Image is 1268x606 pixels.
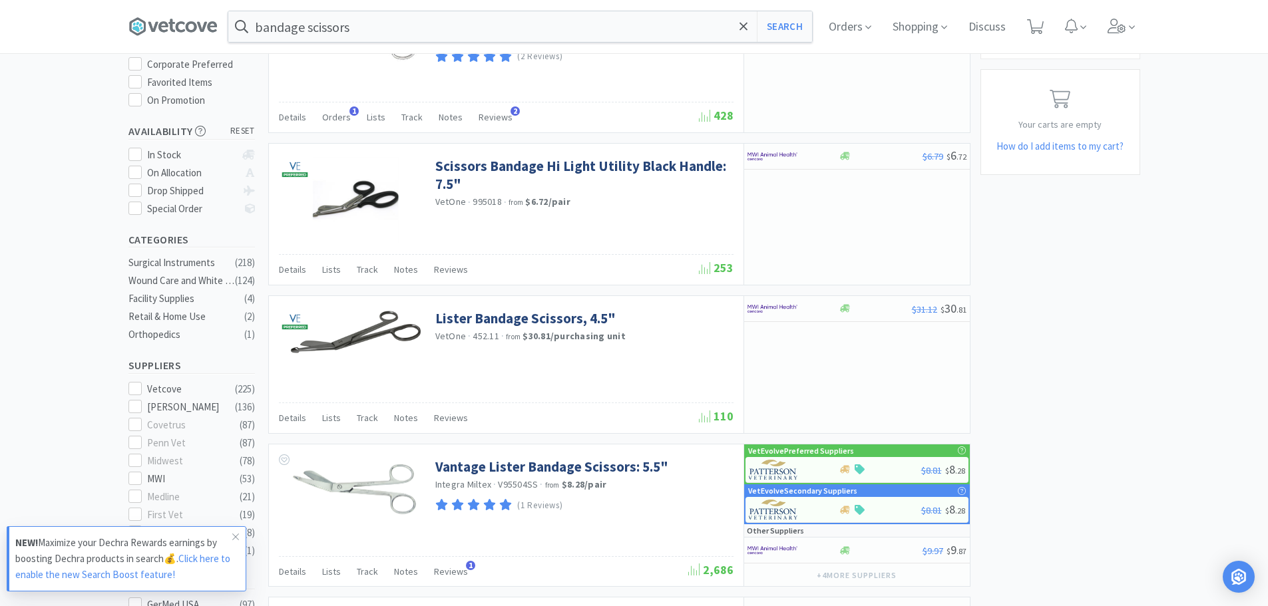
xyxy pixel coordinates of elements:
span: Reviews [479,111,513,123]
div: Corporate Preferred [147,57,255,73]
div: ( 2 ) [244,309,255,325]
h5: How do I add items to my cart? [981,138,1140,154]
span: Notes [394,412,418,424]
p: VetEvolve Preferred Suppliers [748,444,854,457]
div: Facility Supplies [128,291,236,307]
img: f5e969b455434c6296c6d81ef179fa71_3.png [749,500,799,520]
span: Notes [439,111,463,123]
button: +4more suppliers [810,566,903,585]
a: VetOne [435,330,467,342]
span: $8.81 [921,504,942,516]
span: . 72 [956,152,966,162]
span: 2,686 [688,562,734,577]
div: ( 87 ) [240,435,255,451]
span: 2 [511,106,520,116]
div: Covetrus [147,417,230,433]
img: c2c78b0f41cb44158f858900c0e2ca0f_635544.png [312,157,399,243]
img: e12ec7150f50465cb5fbaa16622e6df6_636320.png [289,309,422,355]
div: Penn Vet [147,435,230,451]
div: Retail & Home Use [128,309,236,325]
img: f6b2451649754179b5b4e0c70c3f7cb0_2.png [747,146,797,166]
div: ( 225 ) [235,381,255,397]
p: VetEvolve Secondary Suppliers [748,484,857,497]
span: Details [279,263,306,275]
div: Drop Shipped [147,183,236,199]
span: $6.79 [923,150,943,162]
strong: $8.28 / pair [562,478,607,490]
span: . 28 [955,466,965,476]
div: ( 78 ) [240,453,255,469]
div: Vetcove [147,381,230,397]
span: 452.11 [473,330,499,342]
span: $ [947,546,951,556]
div: Open Intercom Messenger [1223,561,1255,593]
div: Orthopedics [128,327,236,343]
div: ( 4 ) [244,291,255,307]
span: $9.97 [923,545,943,557]
a: VetOne [435,196,467,208]
div: ( 1 ) [244,543,255,559]
span: · [540,478,542,490]
div: ( 19 ) [240,507,255,523]
a: Lister Bandage Scissors, 4.5" [435,309,616,327]
span: $ [945,466,949,476]
span: 8 [945,502,965,517]
p: (2 Reviews) [517,50,562,64]
button: Search [757,11,812,42]
div: Wound Care and White Goods [128,273,236,289]
div: ( 218 ) [235,255,255,271]
span: Reviews [434,412,468,424]
span: Reviews [434,565,468,577]
span: $ [945,506,949,516]
div: ( 21 ) [240,489,255,505]
span: Details [279,111,306,123]
span: Track [401,111,423,123]
a: Vantage Lister Bandage Scissors: 5.5" [435,458,668,476]
div: Medline [147,489,230,505]
img: badf310d0ea842e9930d5bc0481873db_341.png [279,306,311,338]
strong: NEW! [15,536,38,549]
div: ( 136 ) [235,399,255,415]
p: Your carts are empty [981,117,1140,132]
strong: $6.72 / pair [525,196,570,208]
div: Favorited Items [147,75,255,90]
div: ( 8 ) [244,525,255,541]
span: Lists [322,263,341,275]
span: · [504,196,507,208]
span: 253 [699,260,734,275]
div: ( 124 ) [235,273,255,289]
span: . 81 [956,305,966,315]
span: Lists [322,565,341,577]
span: 1 [349,106,359,116]
span: Notes [394,565,418,577]
span: from [545,480,560,490]
span: $ [947,152,951,162]
span: $ [941,305,945,315]
span: 30 [941,301,966,316]
div: Special Order [147,201,236,217]
span: Reviews [434,263,468,275]
span: · [501,330,504,342]
span: Lists [367,111,385,123]
span: 6 [947,148,966,163]
span: from [506,332,521,341]
span: · [493,478,496,490]
div: [PERSON_NAME] [147,399,230,415]
span: . 87 [956,546,966,556]
img: 2c499c50224f438cae8e92a608f51aed_123611.png [289,458,422,521]
img: f6b2451649754179b5b4e0c70c3f7cb0_2.png [747,540,797,560]
span: Notes [394,263,418,275]
strong: $30.81 / purchasing unit [523,330,626,342]
span: 9 [947,542,966,557]
img: f6b2451649754179b5b4e0c70c3f7cb0_2.png [747,299,797,319]
div: On Allocation [147,165,236,181]
p: Maximize your Dechra Rewards earnings by boosting Dechra products in search💰. [15,535,232,583]
h5: Suppliers [128,358,255,373]
div: ( 1 ) [244,327,255,343]
img: f5e969b455434c6296c6d81ef179fa71_3.png [749,460,799,480]
span: Details [279,412,306,424]
span: 110 [699,408,734,424]
a: Discuss [963,21,1011,33]
span: Track [357,565,378,577]
div: Surgical Instruments [128,255,236,271]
